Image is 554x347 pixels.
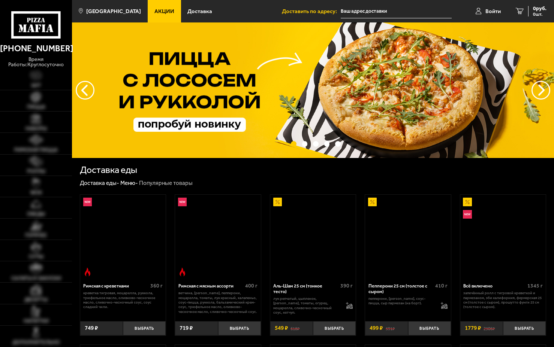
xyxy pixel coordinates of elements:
[245,283,258,289] span: 400 г
[27,169,45,174] span: Роллы
[178,283,243,289] div: Римская с мясным ассорти
[24,297,48,302] span: Десерты
[178,291,258,314] p: ветчина, [PERSON_NAME], пепперони, моцарелла, томаты, лук красный, халапеньо, соус-пицца, руккола...
[80,165,137,175] h1: Доставка еды
[465,325,481,331] span: 1779 ₽
[290,325,299,331] s: 618 ₽
[178,268,187,276] img: Острое блюдо
[275,325,288,331] span: 549 ₽
[313,321,356,335] button: Выбрать
[83,283,148,289] div: Римская с креветками
[218,321,261,335] button: Выбрать
[291,141,296,147] button: точки переключения
[365,195,451,279] a: АкционныйПепперони 25 см (толстое с сыром)
[85,325,98,331] span: 749 ₽
[80,180,119,186] a: Доставка еды-
[341,4,452,18] input: Ваш адрес доставки
[324,141,330,147] button: точки переключения
[386,325,395,331] s: 591 ₽
[270,195,356,279] a: АкционныйАль-Шам 25 см (тонкое тесто)
[368,283,433,295] div: Пепперони 25 см (толстое с сыром)
[150,283,163,289] span: 360 г
[335,141,341,147] button: точки переключения
[273,283,338,295] div: Аль-Шам 25 см (тонкое тесто)
[139,179,193,187] div: Популярные товары
[485,9,501,14] span: Войти
[24,319,49,324] span: Напитки
[533,12,547,16] span: 0 шт.
[532,81,550,100] button: предыдущий
[86,9,141,14] span: [GEOGRAPHIC_DATA]
[123,321,166,335] button: Выбрать
[463,198,472,206] img: Акционный
[282,9,341,14] span: Доставить по адресу:
[370,325,383,331] span: 499 ₽
[154,9,174,14] span: Акции
[180,325,193,331] span: 719 ₽
[120,180,138,186] a: Меню-
[25,126,47,131] span: Наборы
[463,291,542,309] p: Запечённый ролл с тигровой креветкой и пармезаном, Эби Калифорния, Фермерская 25 см (толстое с сы...
[83,268,92,276] img: Острое блюдо
[27,211,45,217] span: Обеды
[83,291,162,309] p: креветка тигровая, моцарелла, руккола, трюфельное масло, оливково-чесночное масло, сливочно-чесно...
[273,198,282,206] img: Акционный
[460,195,546,279] a: АкционныйНовинкаВсё включено
[503,321,546,335] button: Выбрать
[178,198,187,206] img: Новинка
[80,195,166,279] a: НовинкаОстрое блюдоРимская с креветками
[435,283,448,289] span: 410 г
[408,321,451,335] button: Выбрать
[12,340,60,345] span: Дополнительно
[31,83,41,88] span: Хит
[27,104,45,110] span: Пицца
[368,296,435,306] p: пепперони, [PERSON_NAME], соус-пицца, сыр пармезан (на борт).
[533,6,547,11] span: 0 руб.
[527,283,543,289] span: 1345 г
[83,198,92,206] img: Новинка
[25,233,47,238] span: Горячее
[313,141,319,147] button: точки переключения
[30,190,42,195] span: WOK
[368,198,377,206] img: Акционный
[463,283,525,289] div: Всё включено
[11,276,61,281] span: Салаты и закуски
[340,283,353,289] span: 390 г
[187,9,212,14] span: Доставка
[273,296,340,315] p: лук репчатый, цыпленок, [PERSON_NAME], томаты, огурец, моцарелла, сливочно-чесночный соус, кетчуп.
[14,147,58,153] span: Римская пицца
[302,141,308,147] button: точки переключения
[484,325,495,331] s: 2306 ₽
[76,81,94,100] button: следующий
[175,195,261,279] a: НовинкаОстрое блюдоРимская с мясным ассорти
[29,254,43,259] span: Супы
[463,210,472,219] img: Новинка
